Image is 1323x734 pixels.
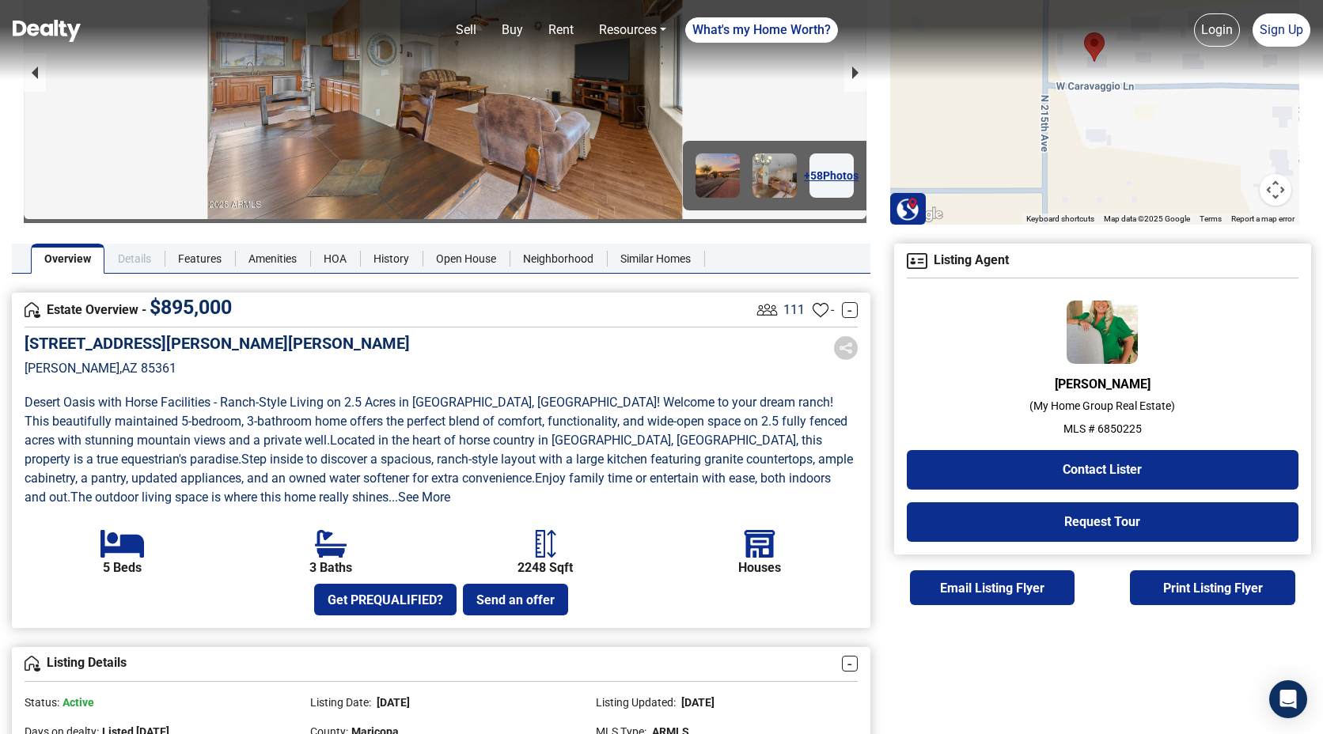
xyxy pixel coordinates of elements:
img: Image [696,153,740,198]
span: Map data ©2025 Google [1104,214,1190,223]
button: Email Listing Flyer [910,570,1075,605]
p: [PERSON_NAME] , AZ 85361 [25,359,410,378]
button: Print Listing Flyer [1130,570,1295,605]
div: Open Intercom Messenger [1269,680,1307,718]
button: Request Tour [907,502,1298,542]
a: Similar Homes [607,244,704,274]
button: Keyboard shortcuts [1026,214,1094,225]
img: Overview [25,302,40,318]
img: Favourites [813,302,828,318]
a: - [842,656,858,672]
b: 2248 Sqft [517,561,573,575]
button: Send an offer [463,584,568,615]
a: Sell [449,14,483,46]
a: +58Photos [809,153,854,198]
p: ( My Home Group Real Estate ) [907,398,1298,414]
h4: Listing Agent [907,253,1298,269]
span: [DATE] [679,696,715,709]
a: Amenities [235,244,310,274]
a: Sign Up [1253,13,1310,47]
h4: Listing Details [25,656,842,672]
b: 3 Baths [309,561,352,575]
h6: [PERSON_NAME] [907,376,1298,392]
a: Open House [423,244,510,274]
a: Features [165,244,235,274]
img: Agent [1067,301,1138,364]
button: Contact Lister [907,450,1298,490]
img: Search Homes at Dealty [896,197,919,221]
span: $ 895,000 [150,296,232,319]
span: The outdoor living space is where this home really shines [70,490,389,505]
a: Terms (opens in new tab) [1200,214,1222,223]
a: Details [104,244,165,274]
img: Agent [907,253,927,269]
h4: Estate Overview - [25,301,753,319]
button: Get PREQUALIFIED? [314,584,457,615]
a: Report a map error [1231,214,1295,223]
a: Login [1194,13,1240,47]
button: Map camera controls [1260,174,1291,206]
span: Listing Updated: [596,696,676,709]
a: What's my Home Worth? [685,17,838,43]
span: Enjoy family time or entertain with ease, both indoors and out . [25,471,834,505]
span: - [831,301,834,320]
span: [DATE] [374,696,410,709]
a: Rent [542,14,580,46]
b: Houses [738,561,781,575]
img: Listing View [753,296,781,323]
a: - [842,302,858,318]
span: Listing Date: [310,696,371,709]
a: ...See More [389,490,450,505]
a: HOA [310,244,360,274]
span: Step inside to discover a spacious, ranch-style layout with a large kitchen featuring granite cou... [25,452,856,486]
span: Desert Oasis with Horse Facilities - Ranch-Style Living on 2.5 Acres in [GEOGRAPHIC_DATA], [GEOGR... [25,395,851,448]
a: History [360,244,423,274]
img: Image [752,153,797,198]
p: MLS # 6850225 [907,421,1298,437]
h5: [STREET_ADDRESS][PERSON_NAME][PERSON_NAME] [25,334,410,353]
span: 111 [783,301,805,320]
img: Dealty - Buy, Sell & Rent Homes [13,20,81,42]
a: Buy [495,14,529,46]
a: Overview [31,244,104,274]
a: Neighborhood [510,244,607,274]
span: Located in the heart of horse country in [GEOGRAPHIC_DATA], [GEOGRAPHIC_DATA], this property is a... [25,433,825,467]
a: Resources [593,14,673,46]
